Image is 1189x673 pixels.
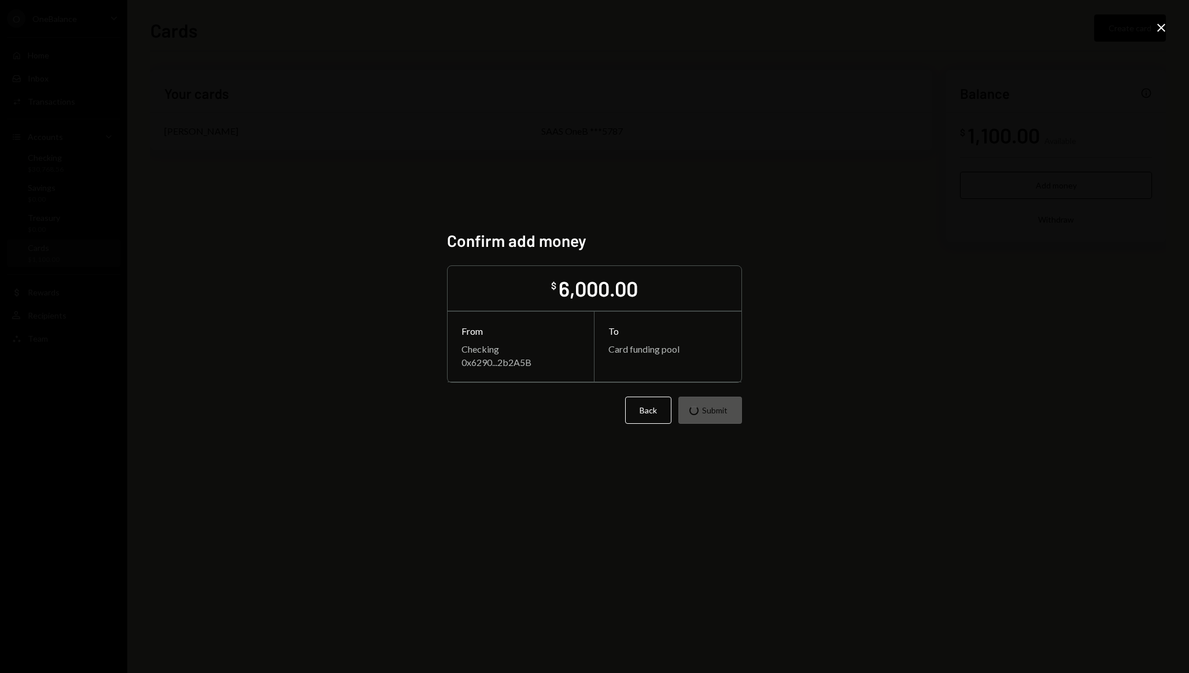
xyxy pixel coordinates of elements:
div: 6,000.00 [559,275,638,301]
div: From [461,326,580,337]
div: To [608,326,728,337]
div: $ [551,280,556,291]
div: 0x6290...2b2A5B [461,357,580,368]
div: Card funding pool [608,343,728,354]
button: Back [625,397,671,424]
div: Checking [461,343,580,354]
h2: Confirm add money [447,230,742,252]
